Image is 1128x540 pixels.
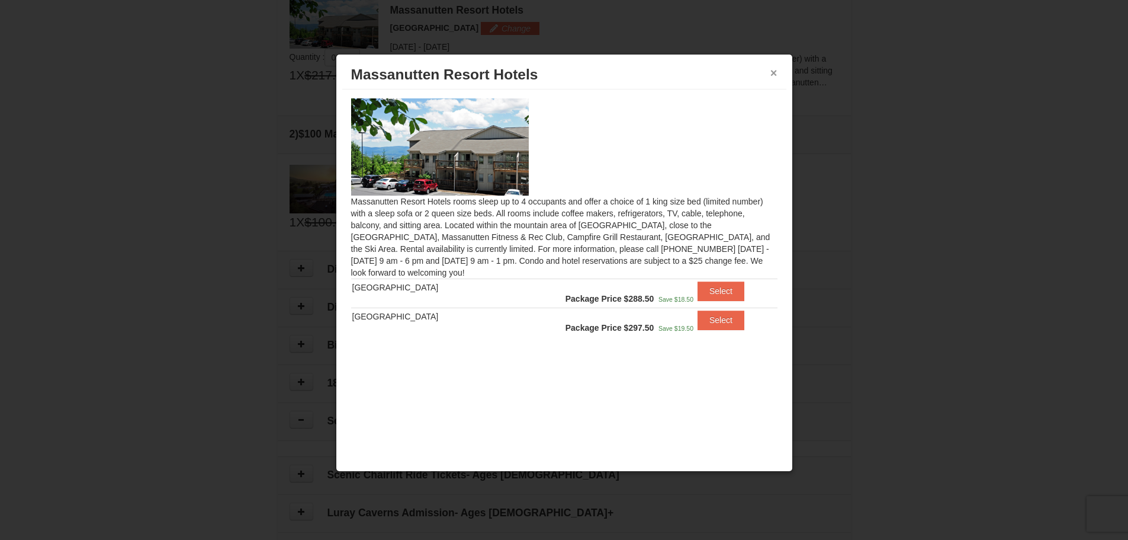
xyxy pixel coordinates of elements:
button: Select [698,282,744,301]
button: Select [698,311,744,330]
img: 19219026-1-e3b4ac8e.jpg [351,98,529,196]
span: Massanutten Resort Hotels [351,66,538,82]
div: Massanutten Resort Hotels rooms sleep up to 4 occupants and offer a choice of 1 king size bed (li... [342,90,786,357]
strong: Package Price $297.50 [565,323,654,333]
span: Save $18.50 [658,296,693,303]
div: [GEOGRAPHIC_DATA] [352,311,489,322]
strong: Package Price $288.50 [565,294,654,303]
div: [GEOGRAPHIC_DATA] [352,282,489,293]
button: × [770,67,777,79]
span: Save $19.50 [658,325,693,332]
